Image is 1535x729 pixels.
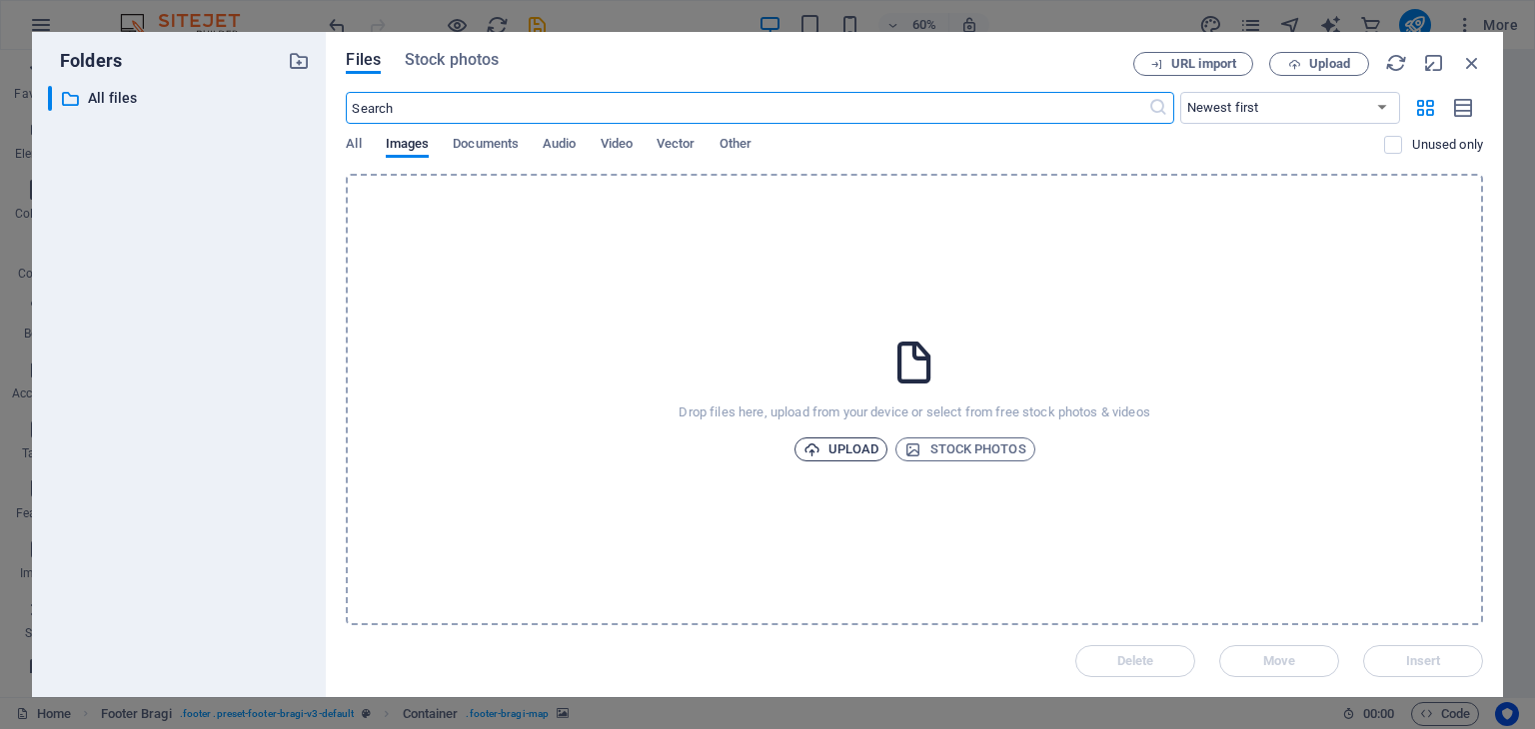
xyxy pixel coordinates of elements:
[88,87,274,110] p: All files
[453,132,519,160] span: Documents
[657,132,696,160] span: Vector
[1309,58,1350,70] span: Upload
[904,437,1025,461] span: Stock photos
[1171,58,1236,70] span: URL import
[794,437,888,461] button: Upload
[1133,52,1253,76] button: URL import
[346,48,381,72] span: Files
[543,132,576,160] span: Audio
[601,132,633,160] span: Video
[288,50,310,72] i: Create new folder
[1423,52,1445,74] i: Minimize
[346,92,1147,124] input: Search
[1385,52,1407,74] i: Reload
[405,48,499,72] span: Stock photos
[1412,136,1483,154] p: Displays only files that are not in use on the website. Files added during this session can still...
[720,132,752,160] span: Other
[803,437,879,461] span: Upload
[1269,52,1369,76] button: Upload
[386,132,430,160] span: Images
[346,132,361,160] span: All
[679,403,1149,421] p: Drop files here, upload from your device or select from free stock photos & videos
[1461,52,1483,74] i: Close
[895,437,1034,461] button: Stock photos
[48,86,52,111] div: ​
[48,48,122,74] p: Folders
